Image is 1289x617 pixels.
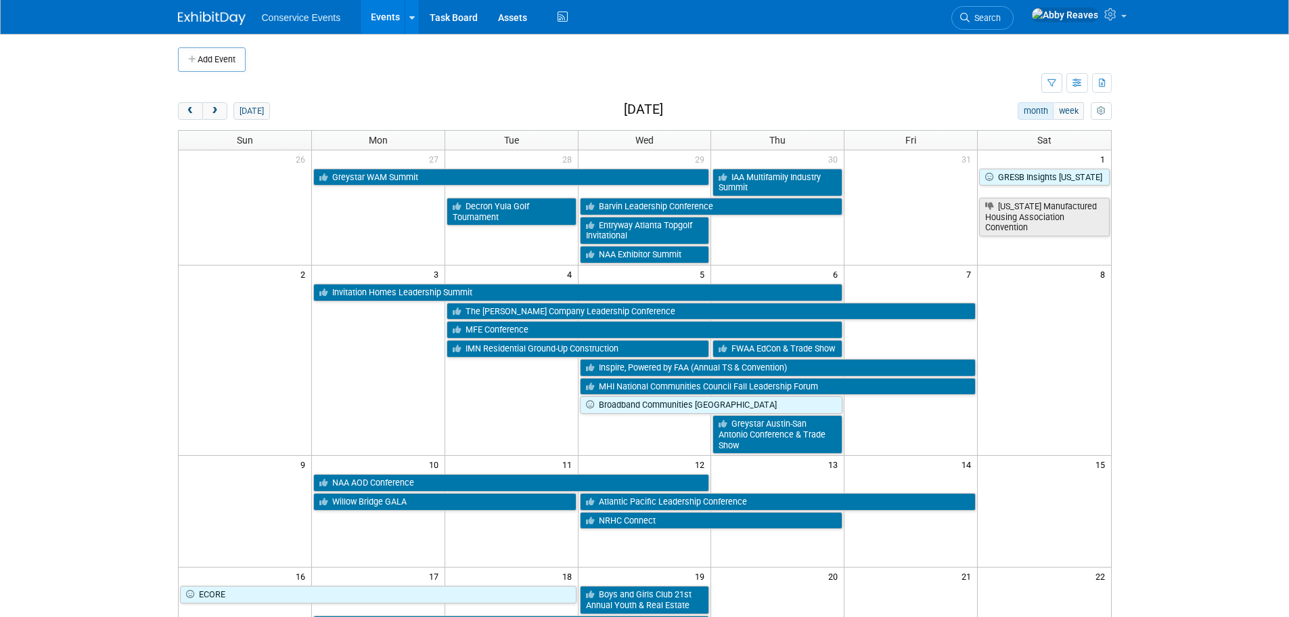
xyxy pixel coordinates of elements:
[713,340,842,358] a: FWAA EdCon & Trade Show
[635,135,654,146] span: Wed
[369,135,388,146] span: Mon
[960,150,977,167] span: 31
[299,265,311,282] span: 2
[1031,7,1099,22] img: Abby Reaves
[580,396,843,414] a: Broadband Communities [GEOGRAPHIC_DATA]
[694,150,710,167] span: 29
[178,12,246,25] img: ExhibitDay
[694,568,710,584] span: 19
[294,150,311,167] span: 26
[447,321,843,339] a: MFE Conference
[698,265,710,282] span: 5
[313,284,842,301] a: Invitation Homes Leadership Summit
[960,456,977,473] span: 14
[580,378,976,396] a: MHI National Communities Council Fall Leadership Forum
[262,12,341,23] span: Conservice Events
[965,265,977,282] span: 7
[1053,102,1084,120] button: week
[580,586,710,614] a: Boys and Girls Club 21st Annual Youth & Real Estate
[1097,107,1106,116] i: Personalize Calendar
[561,456,578,473] span: 11
[827,150,844,167] span: 30
[428,150,445,167] span: 27
[1091,102,1111,120] button: myCustomButton
[178,47,246,72] button: Add Event
[313,493,576,511] a: Willow Bridge GALA
[428,568,445,584] span: 17
[447,303,976,320] a: The [PERSON_NAME] Company Leadership Conference
[580,246,710,263] a: NAA Exhibitor Summit
[905,135,916,146] span: Fri
[1099,265,1111,282] span: 8
[447,340,710,358] a: IMN Residential Ground-Up Construction
[504,135,519,146] span: Tue
[713,415,842,454] a: Greystar Austin-San Antonio Conference & Trade Show
[313,169,710,186] a: Greystar WAM Summit
[202,102,227,120] button: next
[566,265,578,282] span: 4
[294,568,311,584] span: 16
[827,456,844,473] span: 13
[970,13,1001,23] span: Search
[580,217,710,244] a: Entryway Atlanta Topgolf Invitational
[561,568,578,584] span: 18
[299,456,311,473] span: 9
[432,265,445,282] span: 3
[1037,135,1051,146] span: Sat
[979,198,1109,236] a: [US_STATE] Manufactured Housing Association Convention
[832,265,844,282] span: 6
[313,474,710,492] a: NAA AOD Conference
[580,512,843,530] a: NRHC Connect
[233,102,269,120] button: [DATE]
[1099,150,1111,167] span: 1
[580,493,976,511] a: Atlantic Pacific Leadership Conference
[769,135,786,146] span: Thu
[827,568,844,584] span: 20
[1094,456,1111,473] span: 15
[428,456,445,473] span: 10
[713,169,842,196] a: IAA Multifamily Industry Summit
[624,102,663,117] h2: [DATE]
[561,150,578,167] span: 28
[178,102,203,120] button: prev
[580,359,976,377] a: Inspire, Powered by FAA (Annual TS & Convention)
[960,568,977,584] span: 21
[180,586,576,603] a: ECORE
[447,198,576,226] a: Decron Yula Golf Tournament
[1018,102,1054,120] button: month
[694,456,710,473] span: 12
[237,135,253,146] span: Sun
[951,6,1014,30] a: Search
[979,169,1109,186] a: GRESB Insights [US_STATE]
[1094,568,1111,584] span: 22
[580,198,843,215] a: Barvin Leadership Conference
